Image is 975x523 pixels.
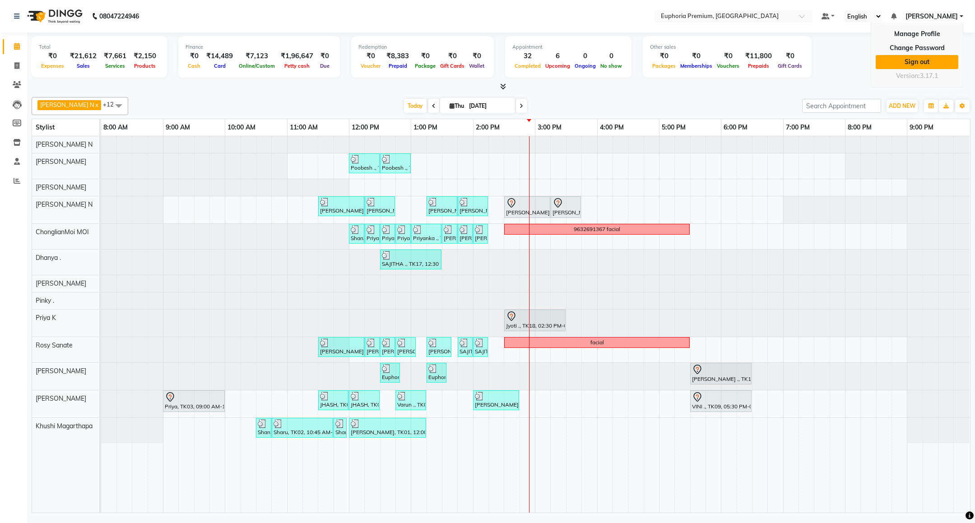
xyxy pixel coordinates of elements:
div: SAJITHA ., TK07, 01:45 PM-02:00 PM, EP-Upperlip Threading [459,338,472,356]
a: 2:00 PM [474,121,502,134]
div: Poobesh ., TK06, 12:30 PM-01:00 PM, EP-Head Massage (30 Mins) w/o Hairwash [381,155,410,172]
div: Total [39,43,160,51]
span: Packages [650,63,678,69]
div: ₹0 [715,51,742,61]
div: Finance [186,43,333,51]
div: ₹8,383 [383,51,413,61]
div: ₹14,489 [203,51,237,61]
a: 11:00 AM [288,121,320,134]
div: ₹2,150 [130,51,160,61]
div: [PERSON_NAME], TK01, 12:30 PM-12:45 PM, EP-Full Legs Cream Wax [381,338,394,356]
span: ChonglianMoi MOI [36,228,89,236]
span: Expenses [39,63,66,69]
span: Online/Custom [237,63,277,69]
div: Other sales [650,43,804,51]
div: [PERSON_NAME] M, TK14, 01:45 PM-02:00 PM, EP-Eyebrows Threading [459,225,472,242]
input: 2025-09-04 [466,99,511,113]
a: 6:00 PM [721,121,750,134]
span: Petty cash [282,63,312,69]
span: Rosy Sanate [36,341,73,349]
div: 9632691367 facial [574,225,620,233]
div: Sharu, TK02, 10:45 AM-11:45 AM, EP-Tefiti Coffee Pedi [273,419,332,436]
div: Sharu, TK02, 10:30 AM-10:45 AM, EP-Face Neck & Blouse Line Bleach/Detan [257,419,270,436]
span: +12 [103,101,121,108]
div: [PERSON_NAME], TK13, 02:00 PM-02:45 PM, EP-HAIR CUT (Creative Stylist) with hairwash MEN [474,392,518,409]
span: [PERSON_NAME] [36,157,86,166]
div: [PERSON_NAME], TK01, 12:00 PM-01:15 PM, EP-Tefiti Coffee Pedi [350,419,425,436]
span: Today [404,99,427,113]
span: [PERSON_NAME] N [36,200,93,208]
div: ₹0 [413,51,438,61]
div: 0 [598,51,624,61]
span: [PERSON_NAME] [36,394,86,403]
div: Sharu, TK02, 11:45 AM-11:55 AM, EP-Nail Cutting & Filing (Hands/Feet) Lacquer [334,419,346,436]
div: ₹0 [186,51,203,61]
div: [PERSON_NAME], TK15, 03:15 PM-03:45 PM, EP-[PERSON_NAME] Trim/Design MEN [552,198,580,217]
a: 1:00 PM [411,121,440,134]
button: ADD NEW [887,100,918,112]
a: 9:00 AM [163,121,192,134]
a: 9:00 PM [907,121,936,134]
span: Gift Cards [438,63,467,69]
a: 10:00 AM [225,121,258,134]
div: [PERSON_NAME] ., TK05, 11:30 AM-12:15 PM, EP-Cover Fusion MEN [319,198,363,215]
a: Change Password [876,41,958,55]
div: Priyanka ., TK10, 12:15 PM-12:30 PM, EP-Eyebrows Threading [366,225,379,242]
span: [PERSON_NAME] [36,367,86,375]
div: [PERSON_NAME], TK12, 01:15 PM-01:45 PM, EEP-HAIR CUT (Senior Stylist) with hairwash MEN [427,198,456,215]
span: Stylist [36,123,55,131]
div: ₹7,661 [100,51,130,61]
div: Euphoria Premium, TK16, 12:30 PM-12:50 PM, EP-Eyebrows Threading [381,364,399,381]
a: x [94,101,98,108]
span: Prepaids [746,63,771,69]
span: No show [598,63,624,69]
div: Varun ., TK08, 12:45 PM-01:15 PM, EEP-HAIR CUT (Senior Stylist) with hairwash MEN [396,392,425,409]
div: Jyoti ., TK18, 02:30 PM-03:30 PM, EP-Clinic Hydra Facial [505,311,565,330]
span: Package [413,63,438,69]
span: Due [318,63,332,69]
span: [PERSON_NAME] [36,279,86,287]
a: 4:00 PM [598,121,626,134]
span: Wallet [467,63,487,69]
span: Sales [74,63,92,69]
div: Sharu, TK02, 12:00 PM-12:15 PM, EP-Eyebrows Threading [350,225,363,242]
div: [PERSON_NAME] ., TK05, 12:15 PM-12:45 PM, EP-[PERSON_NAME] Trim/Design MEN [366,198,394,215]
div: [PERSON_NAME], TK01, 12:15 PM-12:30 PM, EP-Full Arms Cream Wax [366,338,379,356]
div: Priyanka ., TK10, 12:45 PM-01:00 PM, EP-Upperlip Threading [396,225,410,242]
div: Priya, TK03, 09:00 AM-10:00 AM, EP-Artistic Cut - Senior Stylist [164,392,224,411]
div: SAJITHA ., TK07, 02:00 PM-02:15 PM, EP-Eyebrows Threading [474,338,487,356]
a: 7:00 PM [784,121,812,134]
span: Card [212,63,228,69]
div: 0 [572,51,598,61]
a: Sign out [876,55,958,69]
div: ₹0 [39,51,66,61]
div: ₹0 [467,51,487,61]
div: JHASH, TK04, 12:00 PM-12:30 PM, EEP-HAIR CUT (Senior Stylist) with hairwash MEN [350,392,379,409]
span: Pinky . [36,296,54,305]
div: ₹11,800 [742,51,775,61]
span: [PERSON_NAME] N [36,140,93,148]
div: SAJITHA ., TK17, 12:30 PM-01:30 PM, EP-Swedish Massage (Oil) 45+15 [381,251,441,268]
div: [PERSON_NAME] ., TK11, 05:30 PM-06:30 PM, EP-Artistic Cut - Creative Stylist [691,364,751,383]
span: Completed [512,63,543,69]
span: Cash [186,63,203,69]
div: [PERSON_NAME], TK15, 02:30 PM-03:15 PM, EP-HAIR CUT (Creative Stylist) with hairwash MEN [505,198,549,217]
div: Priyanka ., TK10, 12:30 PM-12:45 PM, EP-Under Arms Intimate [381,225,394,242]
div: [PERSON_NAME] M, TK14, 01:30 PM-01:45 PM, EP-Full Legs Cream Wax [443,225,456,242]
div: [PERSON_NAME], TK12, 01:45 PM-02:15 PM, EP-[PERSON_NAME] Trim/Design MEN [459,198,487,215]
span: [PERSON_NAME] N [40,101,94,108]
a: 3:00 PM [535,121,564,134]
div: [PERSON_NAME], TK01, 11:30 AM-12:15 PM, EP-Gel Paint Application [319,338,363,356]
span: Products [132,63,158,69]
div: 32 [512,51,543,61]
a: 5:00 PM [659,121,688,134]
div: ₹21,612 [66,51,100,61]
div: ₹7,123 [237,51,277,61]
span: [PERSON_NAME] [36,183,86,191]
div: ₹0 [317,51,333,61]
div: JHASH, TK04, 11:30 AM-12:00 PM, EP-[PERSON_NAME] Trim/Design MEN [319,392,348,409]
div: [PERSON_NAME], TK01, 12:45 PM-01:05 PM, EP-Full Back Cream Wax [396,338,415,356]
div: ₹1,96,647 [277,51,317,61]
span: Memberships [678,63,715,69]
span: Voucher [358,63,383,69]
